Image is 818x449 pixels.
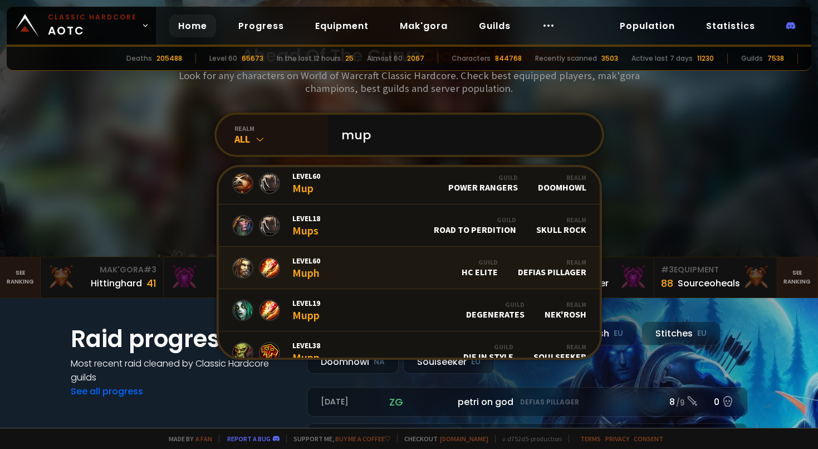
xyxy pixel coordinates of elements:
[335,435,390,443] a: Buy me a coffee
[533,343,586,362] div: Soulseeker
[634,435,663,443] a: Consent
[164,257,286,297] a: Mak'Gora#2Rivench100
[367,53,403,64] div: Almost 60
[533,343,586,351] div: Realm
[697,328,707,339] small: EU
[292,171,320,195] div: Mup
[219,331,600,374] a: Level38MuppGuildDie in StyleRealmSoulseeker
[292,213,320,237] div: Mups
[434,216,516,224] div: Guild
[156,53,182,64] div: 205488
[601,53,618,64] div: 3503
[518,258,586,277] div: Defias Pillager
[162,435,212,443] span: Made by
[536,216,586,235] div: Skull Rock
[677,397,718,408] span: See details
[697,14,764,37] a: Statistics
[170,264,279,276] div: Mak'Gora
[242,53,263,64] div: 65673
[463,343,513,362] div: Die in Style
[234,124,328,133] div: realm
[91,276,142,290] div: Hittinghard
[292,298,320,308] span: Level 19
[286,435,390,443] span: Support me,
[146,276,156,291] div: 41
[307,387,748,417] a: [DATE]zgpetri on godDefias Pillager8 /90
[466,300,525,320] div: DEGENERATES
[292,213,320,223] span: Level 18
[292,256,320,266] span: Level 60
[277,53,341,64] div: In the last 12 hours
[229,14,293,37] a: Progress
[470,14,520,37] a: Guilds
[462,258,498,277] div: HC Elite
[47,264,156,276] div: Mak'Gora
[614,328,623,339] small: EU
[661,264,674,275] span: # 3
[574,398,594,409] small: 86.6k
[292,298,320,322] div: Mupp
[434,216,516,235] div: Road to Perdition
[535,53,597,64] div: Recently scanned
[292,340,320,364] div: Mupp
[448,398,472,409] small: 313.3k
[777,257,818,297] a: Seeranking
[678,276,740,290] div: Sourceoheals
[7,7,156,45] a: Classic HardcoreAOTC
[403,350,494,374] div: Soulseeker
[209,53,237,64] div: Level 60
[227,435,271,443] a: Report a bug
[48,12,137,22] small: Classic Hardcore
[345,53,354,64] div: 25
[495,435,562,443] span: v. d752d5 - production
[518,258,586,266] div: Realm
[495,53,522,64] div: 844768
[169,14,216,37] a: Home
[471,357,481,368] small: EU
[71,321,293,357] h1: Raid progress
[463,343,513,351] div: Guild
[292,171,320,181] span: Level 60
[407,53,424,64] div: 2067
[335,115,589,155] input: Search a character...
[126,53,152,64] div: Deaths
[219,204,600,247] a: Level18MupsGuildRoad to PerditionRealmSkull Rock
[462,258,498,266] div: Guild
[767,53,784,64] div: 7538
[219,289,600,331] a: Level19MuppGuildDEGENERATESRealmNek'Rosh
[661,264,770,276] div: Equipment
[174,69,644,95] h3: Look for any characters on World of Warcraft Classic Hardcore. Check best equipped players, mak'g...
[234,133,328,145] div: All
[611,14,684,37] a: Population
[448,173,518,193] div: Power Rangers
[440,435,488,443] a: [DOMAIN_NAME]
[71,357,293,384] h4: Most recent raid cleaned by Classic Hardcore guilds
[48,12,137,39] span: AOTC
[219,247,600,289] a: Level60MuphGuildHC EliteRealmDefias Pillager
[307,350,399,374] div: Doomhowl
[321,397,341,408] small: MVP
[448,173,518,182] div: Guild
[661,276,673,291] div: 88
[536,216,586,224] div: Realm
[538,173,586,182] div: Realm
[580,435,601,443] a: Terms
[545,300,586,309] div: Realm
[466,300,525,309] div: Guild
[741,53,763,64] div: Guilds
[452,53,491,64] div: Characters
[538,173,586,193] div: Doomhowl
[605,435,629,443] a: Privacy
[144,264,156,275] span: # 3
[71,385,143,398] a: See all progress
[292,256,320,280] div: Muph
[530,396,594,409] span: Clunked
[306,14,378,37] a: Equipment
[545,300,586,320] div: Nek'Rosh
[292,340,320,350] span: Level 38
[41,257,163,297] a: Mak'Gora#3Hittinghard41
[697,53,714,64] div: 11230
[641,321,721,345] div: Stitches
[654,257,777,297] a: #3Equipment88Sourceoheals
[397,435,488,443] span: Checkout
